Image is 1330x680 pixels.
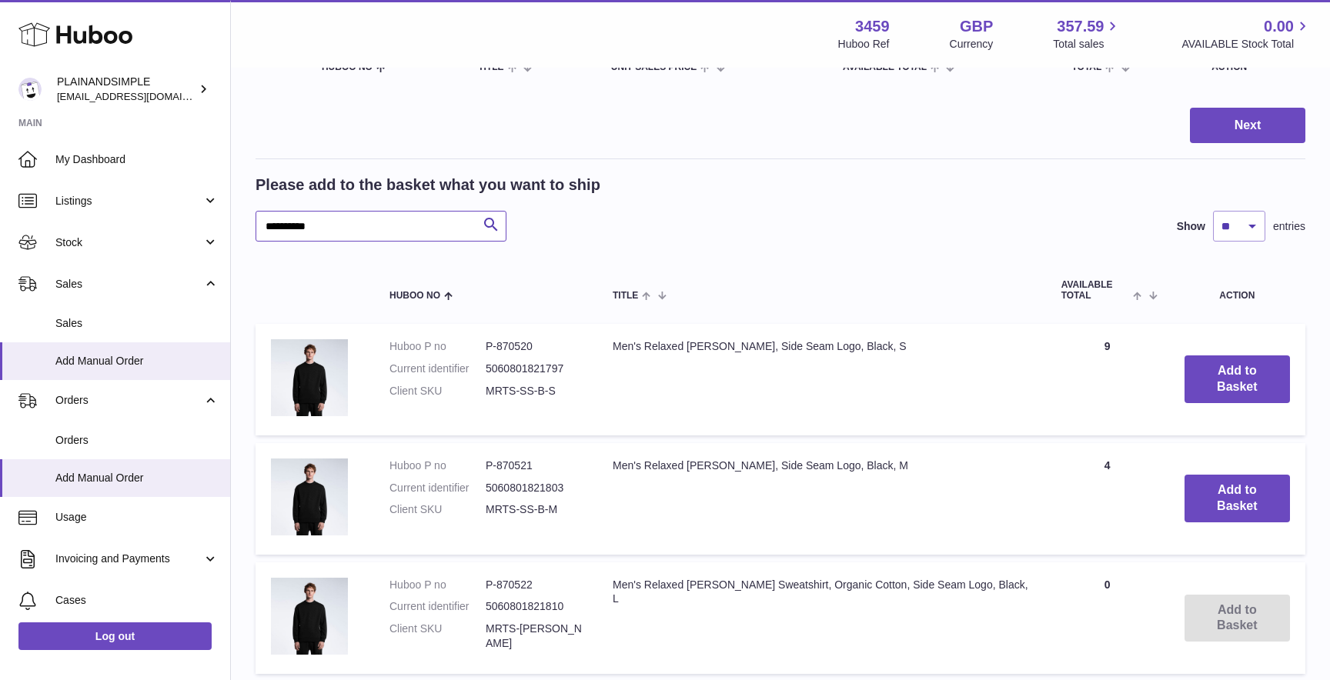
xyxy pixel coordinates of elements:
[256,175,600,195] h2: Please add to the basket what you want to ship
[960,16,993,37] strong: GBP
[55,235,202,250] span: Stock
[57,90,226,102] span: [EMAIL_ADDRESS][DOMAIN_NAME]
[838,37,890,52] div: Huboo Ref
[55,194,202,208] span: Listings
[389,622,486,651] dt: Client SKU
[1046,443,1169,555] td: 4
[55,152,219,167] span: My Dashboard
[18,78,42,101] img: duco@plainandsimple.com
[55,277,202,292] span: Sales
[389,599,486,614] dt: Current identifier
[57,75,195,104] div: PLAINANDSIMPLE
[389,502,486,517] dt: Client SKU
[55,393,202,408] span: Orders
[486,362,582,376] dd: 5060801821797
[1190,108,1305,144] button: Next
[486,599,582,614] dd: 5060801821810
[613,291,638,301] span: Title
[271,578,348,655] img: Men's Relaxed Terry Sweatshirt, Organic Cotton, Side Seam Logo, Black, L
[389,384,486,398] dt: Client SKU
[1071,62,1101,72] span: Total
[389,578,486,592] dt: Huboo P no
[950,37,994,52] div: Currency
[1061,280,1130,300] span: AVAILABLE Total
[389,362,486,376] dt: Current identifier
[486,622,582,651] dd: MRTS-[PERSON_NAME]
[855,16,890,37] strong: 3459
[597,443,1046,555] td: Men's Relaxed [PERSON_NAME], Side Seam Logo, Black, M
[486,458,582,473] dd: P-870521
[486,502,582,517] dd: MRTS-SS-B-M
[389,339,486,354] dt: Huboo P no
[18,622,212,650] a: Log out
[389,291,440,301] span: Huboo no
[1185,475,1290,522] button: Add to Basket
[1181,16,1312,52] a: 0.00 AVAILABLE Stock Total
[486,384,582,398] dd: MRTS-SS-B-S
[1264,16,1294,37] span: 0.00
[55,593,219,608] span: Cases
[389,481,486,495] dt: Current identifier
[271,339,348,416] img: Men's Relaxed Terry Sweatshirt, Side Seam Logo, Black, S
[322,62,373,72] span: Huboo no
[55,433,219,448] span: Orders
[1185,355,1290,403] button: Add to Basket
[55,471,219,485] span: Add Manual Order
[1046,324,1169,435] td: 9
[55,552,202,566] span: Invoicing and Payments
[1057,16,1104,37] span: 357.59
[1273,219,1305,234] span: entries
[55,510,219,525] span: Usage
[611,62,697,72] span: Unit Sales Price
[486,578,582,592] dd: P-870522
[55,316,219,331] span: Sales
[597,562,1046,675] td: Men's Relaxed [PERSON_NAME] Sweatshirt, Organic Cotton, Side Seam Logo, Black, L
[486,481,582,495] dd: 5060801821803
[478,62,503,72] span: Title
[843,62,927,72] span: AVAILABLE Total
[1211,62,1290,72] div: Action
[486,339,582,354] dd: P-870520
[1177,219,1205,234] label: Show
[1053,16,1121,52] a: 357.59 Total sales
[389,458,486,473] dt: Huboo P no
[597,324,1046,435] td: Men's Relaxed [PERSON_NAME], Side Seam Logo, Black, S
[55,354,219,368] span: Add Manual Order
[1046,562,1169,675] td: 0
[1053,37,1121,52] span: Total sales
[271,458,348,535] img: Men's Relaxed Terry Sweatshirt, Side Seam Logo, Black, M
[1181,37,1312,52] span: AVAILABLE Stock Total
[1169,265,1305,315] th: Action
